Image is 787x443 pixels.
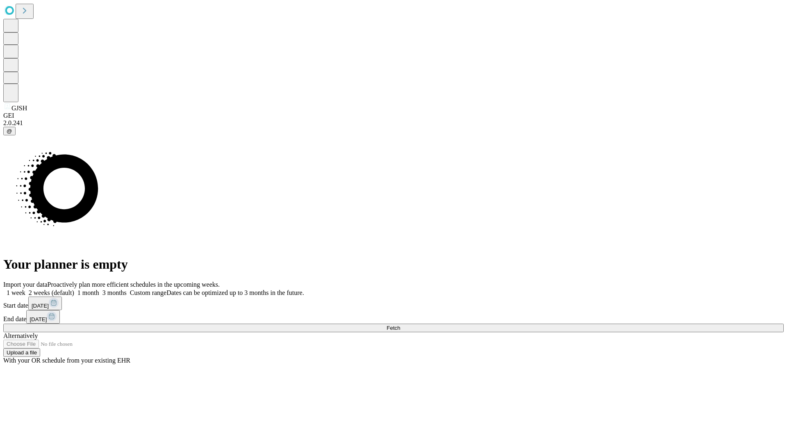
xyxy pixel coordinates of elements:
button: [DATE] [26,310,60,324]
span: 1 week [7,289,25,296]
button: [DATE] [28,297,62,310]
span: GJSH [11,105,27,112]
div: 2.0.241 [3,119,784,127]
span: 1 month [77,289,99,296]
span: Proactively plan more efficient schedules in the upcoming weeks. [48,281,220,288]
button: Upload a file [3,348,40,357]
span: Custom range [130,289,166,296]
span: Dates can be optimized up to 3 months in the future. [166,289,304,296]
span: With your OR schedule from your existing EHR [3,357,130,364]
span: 2 weeks (default) [29,289,74,296]
div: End date [3,310,784,324]
button: @ [3,127,16,135]
button: Fetch [3,324,784,332]
span: @ [7,128,12,134]
span: Import your data [3,281,48,288]
span: [DATE] [32,303,49,309]
div: Start date [3,297,784,310]
span: Alternatively [3,332,38,339]
span: [DATE] [30,316,47,322]
h1: Your planner is empty [3,257,784,272]
span: 3 months [102,289,127,296]
span: Fetch [387,325,400,331]
div: GEI [3,112,784,119]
